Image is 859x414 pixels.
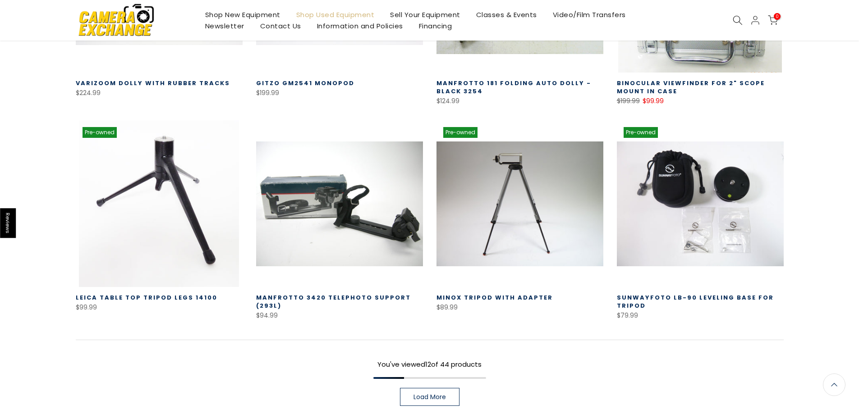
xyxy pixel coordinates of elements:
[197,9,288,20] a: Shop New Equipment
[436,293,553,302] a: Minox Tripod with Adapter
[617,293,774,310] a: Sunwayfoto LB-90 Leveling Base for Tripod
[256,87,423,99] div: $199.99
[377,359,482,369] span: You've viewed of 44 products
[76,87,243,99] div: $224.99
[288,9,382,20] a: Shop Used Equipment
[774,13,781,20] span: 0
[76,293,217,302] a: Leica Table Top Tripod Legs 14100
[76,79,230,87] a: VariZoom Dolly with Rubber Tracks
[400,388,459,406] a: Load More
[768,15,778,25] a: 0
[252,20,309,32] a: Contact Us
[256,293,411,310] a: Manfrotto 3420 Telephoto Support (293L)
[617,79,765,96] a: Binocular Viewfinder for 2" Scope Mount in Case
[617,96,640,105] del: $199.99
[309,20,411,32] a: Information and Policies
[436,302,603,313] div: $89.99
[436,96,603,107] div: $124.99
[823,373,845,396] a: Back to the top
[382,9,469,20] a: Sell Your Equipment
[76,302,243,313] div: $99.99
[197,20,252,32] a: Newsletter
[643,96,664,107] ins: $99.99
[425,359,431,369] span: 12
[617,310,784,321] div: $79.99
[413,394,446,400] span: Load More
[545,9,634,20] a: Video/Film Transfers
[468,9,545,20] a: Classes & Events
[411,20,460,32] a: Financing
[256,310,423,321] div: $94.99
[436,79,591,96] a: Manfrotto 181 Folding Auto Dolly - Black 3254
[256,79,354,87] a: Gitzo GM2541 Monopod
